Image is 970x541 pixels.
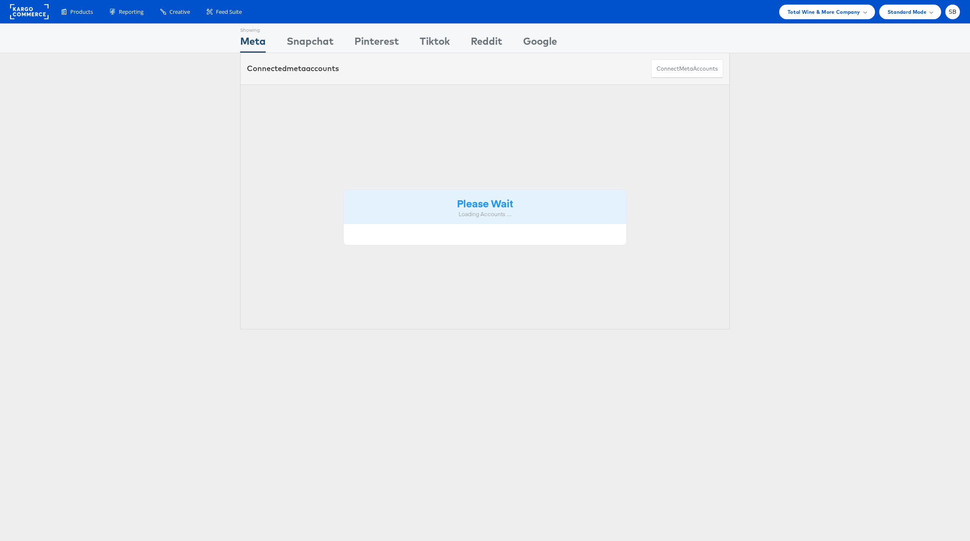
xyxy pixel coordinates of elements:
[471,34,502,53] div: Reddit
[420,34,450,53] div: Tiktok
[651,59,723,78] button: ConnectmetaAccounts
[216,8,242,16] span: Feed Suite
[119,8,144,16] span: Reporting
[888,8,926,16] span: Standard Mode
[679,65,693,73] span: meta
[949,9,957,15] span: SB
[350,210,620,218] div: Loading Accounts ....
[169,8,190,16] span: Creative
[240,24,266,34] div: Showing
[287,34,334,53] div: Snapchat
[70,8,93,16] span: Products
[240,34,266,53] div: Meta
[287,64,306,73] span: meta
[457,196,513,210] strong: Please Wait
[354,34,399,53] div: Pinterest
[523,34,557,53] div: Google
[247,63,339,74] div: Connected accounts
[788,8,860,16] span: Total Wine & More Company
